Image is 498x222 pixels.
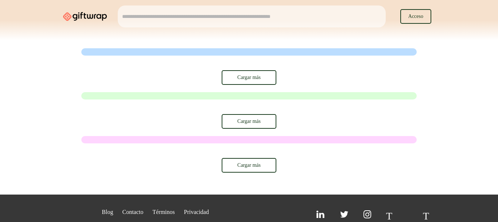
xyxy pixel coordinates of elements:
font: Contacto [122,209,143,215]
a: Blog [98,206,117,219]
a: Términos [149,206,178,219]
font: Términos [152,209,175,215]
font: Cargar más [237,162,261,168]
a: Privacidad [180,206,213,219]
button: Cargar más [222,70,276,85]
font: Cargar más [237,118,261,124]
button: Acceso [400,9,431,24]
font: Acceso [408,14,423,19]
font: Blog [102,209,113,215]
font: Tik Tok [386,209,450,219]
button: Tik Tok [386,209,396,219]
font: Cargar más [237,75,261,80]
button: Cargar más [222,158,276,173]
button: Cargar más [222,114,276,129]
font: Privacidad [184,209,209,215]
a: Contacto [118,206,147,219]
